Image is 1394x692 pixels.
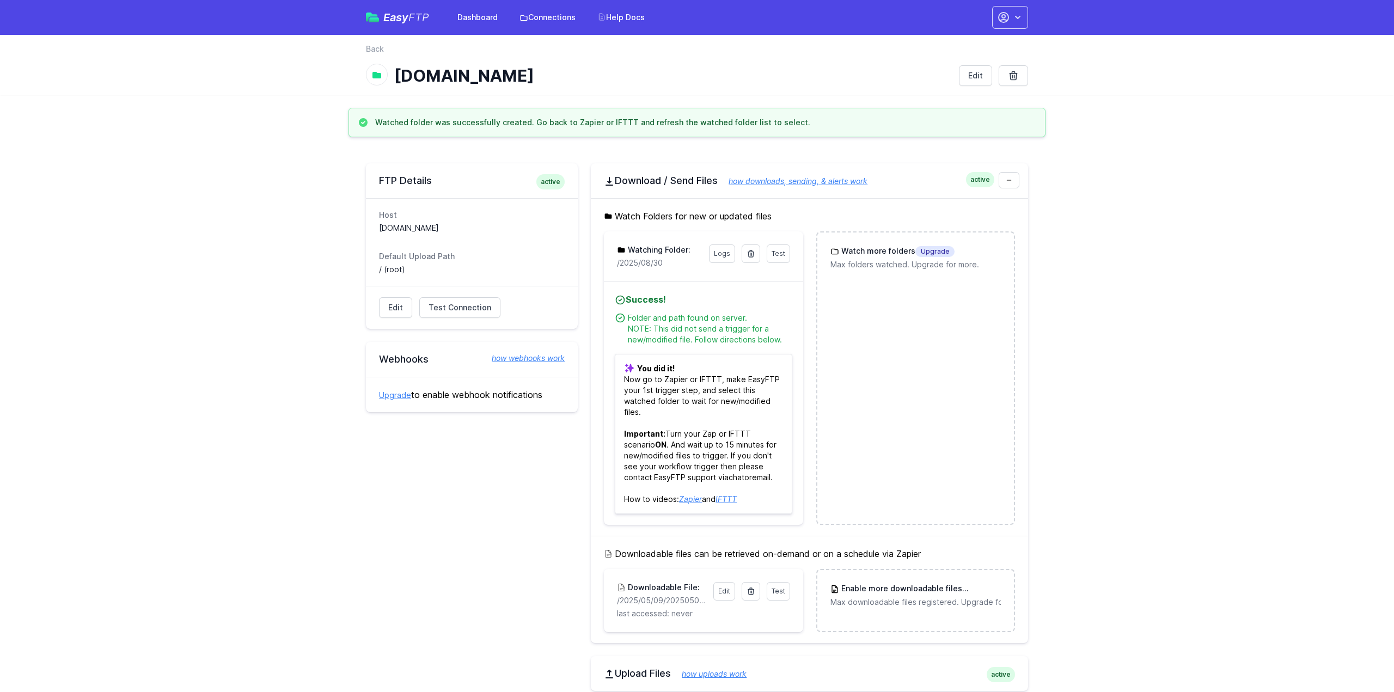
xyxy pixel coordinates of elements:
[772,587,785,595] span: Test
[713,582,735,601] a: Edit
[839,583,1001,595] h3: Enable more downloadable files
[419,297,500,318] a: Test Connection
[615,293,792,306] h4: Success!
[604,547,1015,560] h5: Downloadable files can be retrieved on-demand or on a schedule via Zapier
[830,259,1001,270] p: Max folders watched. Upgrade for more.
[966,172,994,187] span: active
[987,667,1015,682] span: active
[615,354,792,514] p: Now go to Zapier or IFTTT, make EasyFTP your 1st trigger step, and select this watched folder to ...
[767,244,790,263] a: Test
[408,11,429,24] span: FTP
[379,353,565,366] h2: Webhooks
[617,608,790,619] p: last accessed: never
[481,353,565,364] a: how webhooks work
[767,582,790,601] a: Test
[709,244,735,263] a: Logs
[716,494,737,504] a: IFTTT
[366,377,578,412] div: to enable webhook notifications
[617,258,702,268] p: /2025/08/30
[429,302,491,313] span: Test Connection
[637,364,675,373] b: You did it!
[1340,638,1381,679] iframe: Drift Widget Chat Controller
[366,44,1028,61] nav: Breadcrumb
[839,246,955,257] h3: Watch more folders
[536,174,565,189] span: active
[626,244,690,255] h3: Watching Folder:
[655,440,667,449] b: ON
[718,176,867,186] a: how downloads, sending, & alerts work
[628,313,792,345] div: Folder and path found on server. NOTE: This did not send a trigger for a new/modified file. Follo...
[366,13,379,22] img: easyftp_logo.png
[379,390,411,400] a: Upgrade
[830,597,1001,608] p: Max downloadable files registered. Upgrade for more.
[379,297,412,318] a: Edit
[671,669,747,678] a: how uploads work
[729,473,744,482] a: chat
[604,174,1015,187] h2: Download / Send Files
[604,210,1015,223] h5: Watch Folders for new or updated files
[379,174,565,187] h2: FTP Details
[379,264,565,275] dd: / (root)
[375,117,810,128] h3: Watched folder was successfully created. Go back to Zapier or IFTTT and refresh the watched folde...
[513,8,582,27] a: Connections
[617,595,706,606] p: /2025/05/09/20250509171559_inbound_0422652309_0756011820.mp3
[604,667,1015,680] h2: Upload Files
[366,12,429,23] a: EasyFTP
[383,12,429,23] span: Easy
[451,8,504,27] a: Dashboard
[624,429,665,438] b: Important:
[915,246,955,257] span: Upgrade
[962,584,1001,595] span: Upgrade
[817,570,1014,621] a: Enable more downloadable filesUpgrade Max downloadable files registered. Upgrade for more.
[366,44,384,54] a: Back
[379,210,565,221] dt: Host
[817,232,1014,283] a: Watch more foldersUpgrade Max folders watched. Upgrade for more.
[679,494,702,504] a: Zapier
[626,582,700,593] h3: Downloadable File:
[379,251,565,262] dt: Default Upload Path
[591,8,651,27] a: Help Docs
[772,249,785,258] span: Test
[379,223,565,234] dd: [DOMAIN_NAME]
[959,65,992,86] a: Edit
[394,66,950,85] h1: [DOMAIN_NAME]
[752,473,771,482] a: email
